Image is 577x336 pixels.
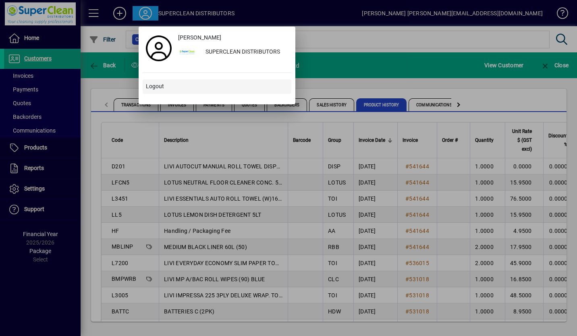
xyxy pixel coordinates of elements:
[143,41,175,56] a: Profile
[143,79,291,94] button: Logout
[199,45,291,60] div: SUPERCLEAN DISTRIBUTORS
[178,33,221,42] span: [PERSON_NAME]
[175,45,291,60] button: SUPERCLEAN DISTRIBUTORS
[146,82,164,91] span: Logout
[175,31,291,45] a: [PERSON_NAME]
